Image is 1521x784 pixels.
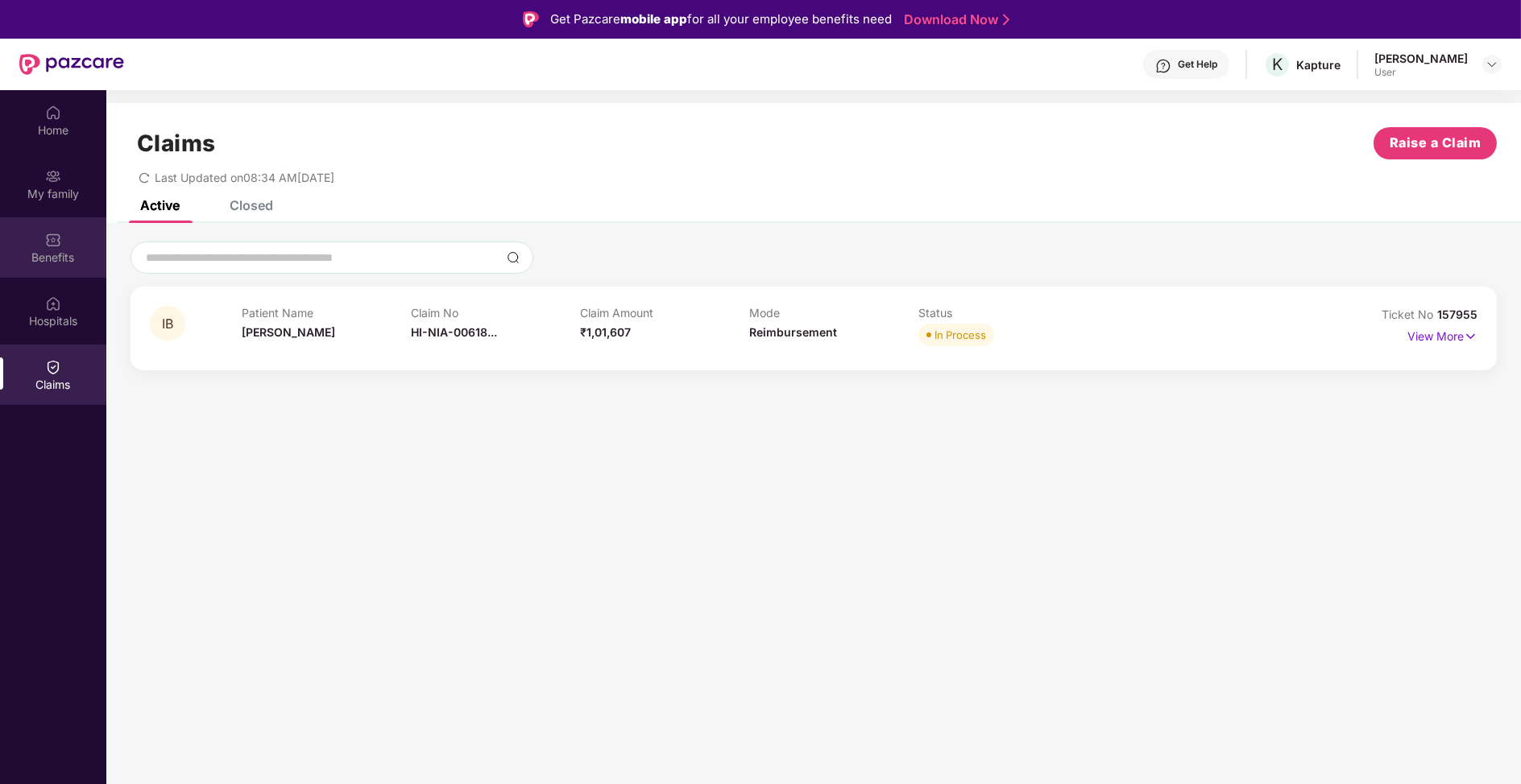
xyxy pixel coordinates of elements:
[918,306,1088,320] p: Status
[162,317,173,331] span: IB
[45,232,61,248] img: svg+xml;base64,PHN2ZyBpZD0iQmVuZWZpdHMiIHhtbG5zPSJodHRwOi8vd3d3LnczLm9yZy8yMDAwL3N2ZyIgd2lkdGg9Ij...
[137,130,216,157] h1: Claims
[1003,11,1009,28] img: Stroke
[411,325,497,339] span: HI-NIA-00618...
[1407,324,1477,345] p: View More
[1437,307,1477,321] span: 157955
[1155,58,1171,74] img: svg+xml;base64,PHN2ZyBpZD0iSGVscC0zMngzMiIgeG1sbnM9Imh0dHA6Ly93d3cudzMub3JnLzIwMDAvc3ZnIiB3aWR0aD...
[1464,328,1477,345] img: svg+xml;base64,PHN2ZyB4bWxucz0iaHR0cDovL3d3dy53My5vcmcvMjAwMC9zdmciIHdpZHRoPSIxNyIgaGVpZ2h0PSIxNy...
[1272,55,1283,74] span: K
[1486,58,1498,71] img: svg+xml;base64,PHN2ZyBpZD0iRHJvcGRvd24tMzJ4MzIiIHhtbG5zPSJodHRwOi8vd3d3LnczLm9yZy8yMDAwL3N2ZyIgd2...
[45,168,61,184] img: svg+xml;base64,PHN2ZyB3aWR0aD0iMjAiIGhlaWdodD0iMjAiIHZpZXdCb3g9IjAgMCAyMCAyMCIgZmlsbD0ibm9uZSIgeG...
[523,11,539,27] img: Logo
[230,197,273,213] div: Closed
[411,306,580,320] p: Claim No
[139,171,150,184] span: redo
[19,54,124,75] img: New Pazcare Logo
[749,306,918,320] p: Mode
[1178,58,1217,71] div: Get Help
[242,325,335,339] span: [PERSON_NAME]
[45,295,61,312] img: svg+xml;base64,PHN2ZyBpZD0iSG9zcGl0YWxzIiB4bWxucz0iaHR0cDovL3d3dy53My5vcmcvMjAwMC9zdmciIHdpZHRoPS...
[620,11,687,27] strong: mobile app
[45,359,61,375] img: svg+xml;base64,PHN2ZyBpZD0iQ2xhaW0iIHhtbG5zPSJodHRwOi8vd3d3LnczLm9yZy8yMDAwL3N2ZyIgd2lkdGg9IjIwIi...
[1296,57,1341,72] div: Kapture
[580,325,631,339] span: ₹1,01,607
[140,197,180,213] div: Active
[45,105,61,121] img: svg+xml;base64,PHN2ZyBpZD0iSG9tZSIgeG1sbnM9Imh0dHA6Ly93d3cudzMub3JnLzIwMDAvc3ZnIiB3aWR0aD0iMjAiIG...
[1382,307,1437,321] span: Ticket No
[242,306,411,320] p: Patient Name
[935,327,986,343] div: In Process
[580,306,749,320] p: Claim Amount
[155,171,334,184] span: Last Updated on 08:34 AM[DATE]
[904,11,1005,28] a: Download Now
[749,325,837,339] span: Reimbursement
[550,10,892,29] div: Get Pazcare for all your employee benefits need
[1390,133,1482,153] span: Raise a Claim
[1374,51,1468,66] div: [PERSON_NAME]
[1374,66,1468,79] div: User
[507,251,520,264] img: svg+xml;base64,PHN2ZyBpZD0iU2VhcmNoLTMyeDMyIiB4bWxucz0iaHR0cDovL3d3dy53My5vcmcvMjAwMC9zdmciIHdpZH...
[1374,127,1497,159] button: Raise a Claim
